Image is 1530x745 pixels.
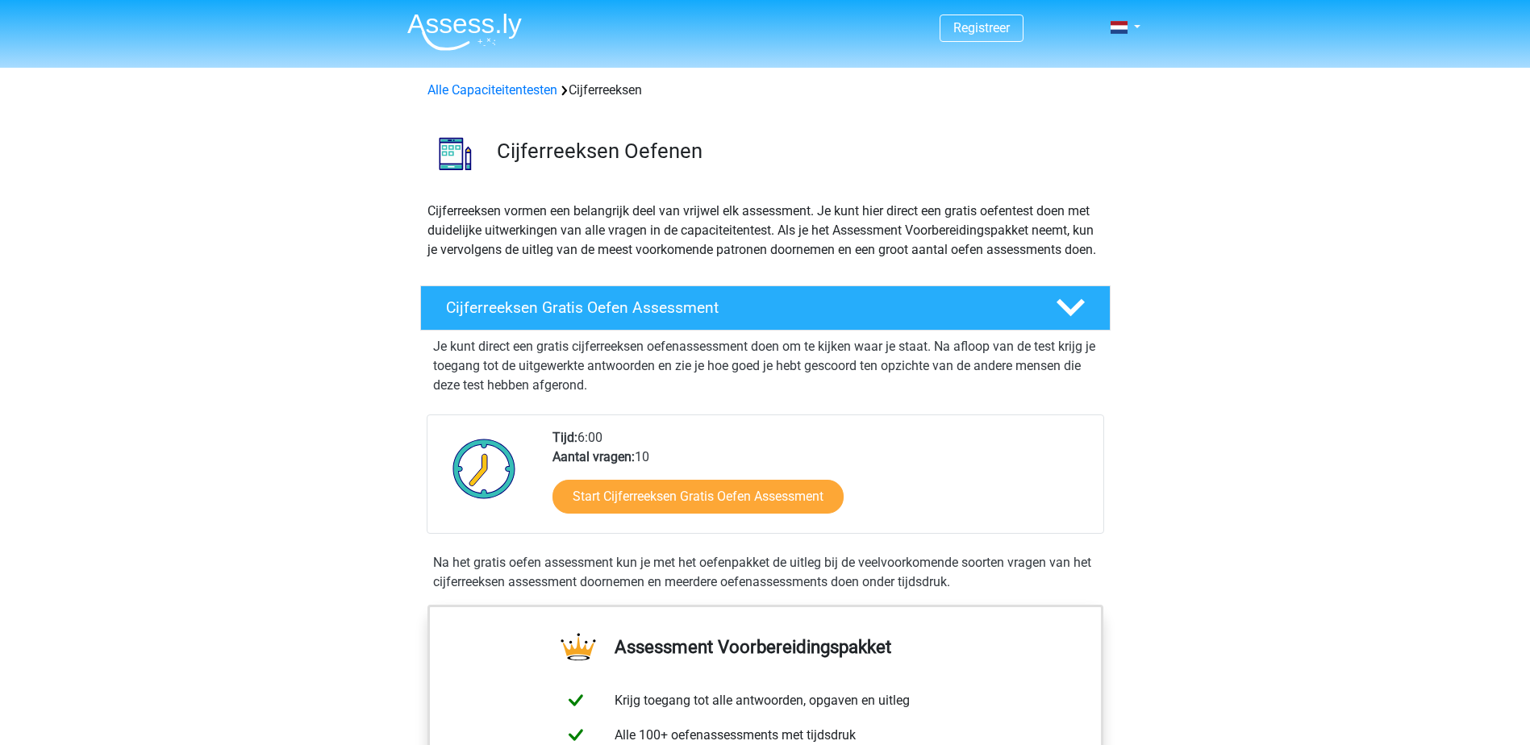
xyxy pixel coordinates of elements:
[421,119,490,188] img: cijferreeksen
[427,82,557,98] a: Alle Capaciteitentesten
[433,337,1098,395] p: Je kunt direct een gratis cijferreeksen oefenassessment doen om te kijken waar je staat. Na afloo...
[953,20,1010,35] a: Registreer
[421,81,1110,100] div: Cijferreeksen
[444,428,525,509] img: Klok
[552,449,635,464] b: Aantal vragen:
[552,480,844,514] a: Start Cijferreeksen Gratis Oefen Assessment
[427,202,1103,260] p: Cijferreeksen vormen een belangrijk deel van vrijwel elk assessment. Je kunt hier direct een grat...
[552,430,577,445] b: Tijd:
[446,298,1030,317] h4: Cijferreeksen Gratis Oefen Assessment
[540,428,1103,533] div: 6:00 10
[427,553,1104,592] div: Na het gratis oefen assessment kun je met het oefenpakket de uitleg bij de veelvoorkomende soorte...
[414,285,1117,331] a: Cijferreeksen Gratis Oefen Assessment
[407,13,522,51] img: Assessly
[497,139,1098,164] h3: Cijferreeksen Oefenen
